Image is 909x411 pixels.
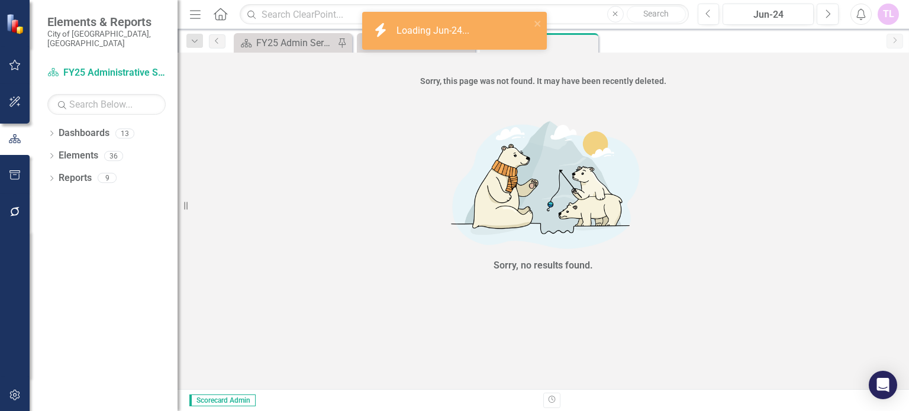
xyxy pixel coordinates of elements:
span: Scorecard Admin [189,394,256,406]
div: Sorry, this page was not found. It may have been recently deleted. [178,75,909,87]
div: 36 [104,151,123,161]
span: Elements & Reports [47,15,166,29]
div: Sorry, no results found. [494,258,593,272]
button: Jun-24 [723,4,814,25]
span: Search [643,9,669,18]
a: Dashboards [59,127,109,140]
div: Loading Jun-24... [397,24,472,38]
button: Search [627,6,686,22]
button: TL [878,4,899,25]
div: 9 [98,173,117,183]
img: ClearPoint Strategy [6,14,27,34]
a: FY25 Administrative Services [47,66,166,80]
div: Open Intercom Messenger [869,371,897,399]
input: Search ClearPoint... [240,4,688,25]
a: Reports [59,171,92,185]
a: Elements [59,149,98,163]
img: No results found [366,112,721,255]
div: 13 [115,128,134,138]
button: close [534,17,542,30]
small: City of [GEOGRAPHIC_DATA], [GEOGRAPHIC_DATA] [47,29,166,48]
div: Jun-24 [727,8,810,22]
a: FY25 Admin Services - Strategic Plan [237,35,334,50]
div: FY25 Admin Services - Strategic Plan [256,35,334,50]
input: Search Below... [47,94,166,115]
